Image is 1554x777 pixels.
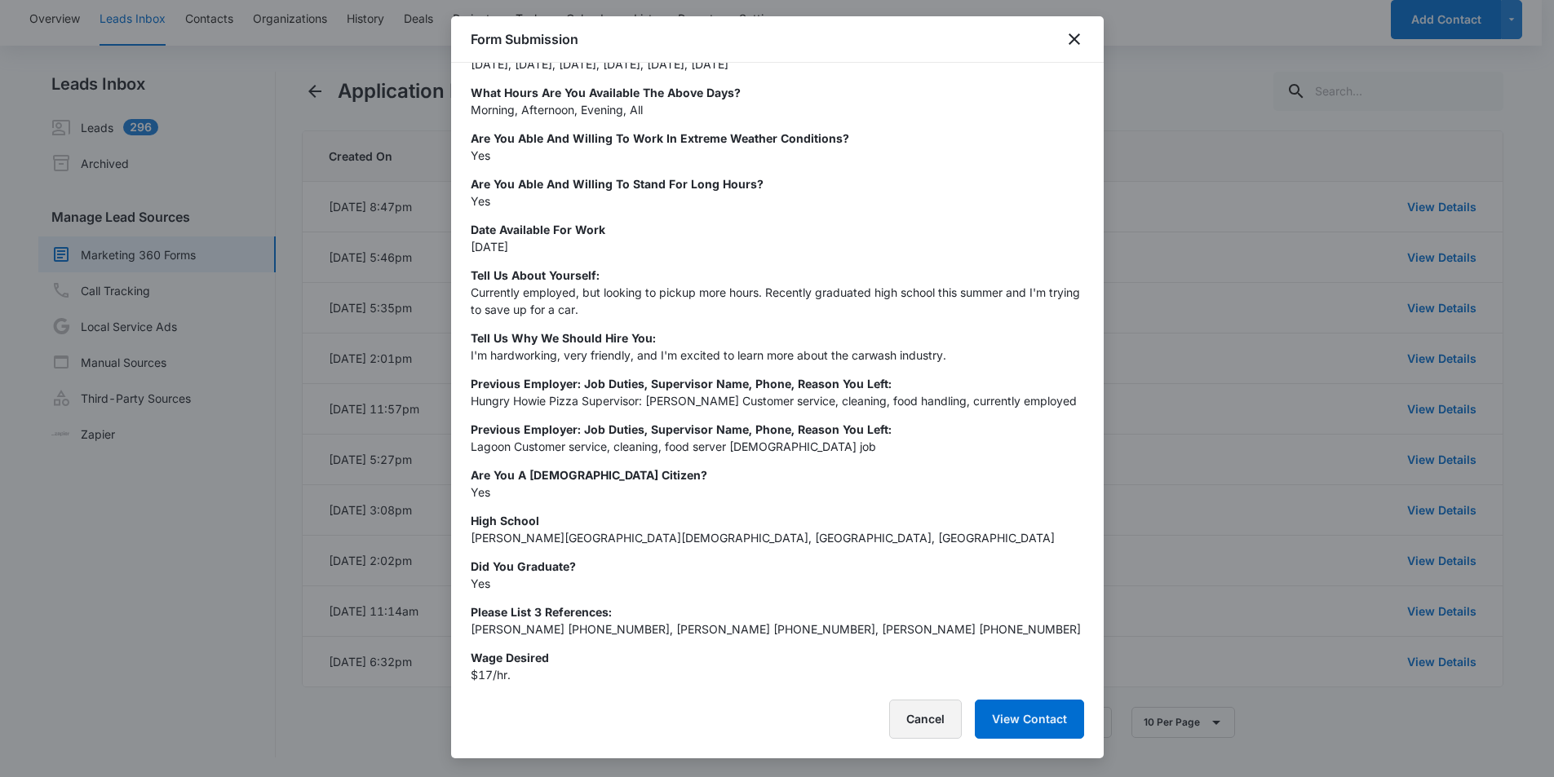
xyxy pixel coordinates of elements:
[471,221,1084,238] p: Date Available For Work
[471,666,1084,683] p: $17/hr.
[471,238,1084,255] p: [DATE]
[471,438,1084,455] p: Lagoon Customer service, cleaning, food server [DEMOGRAPHIC_DATA] job
[471,147,1084,164] p: Yes
[471,175,1084,192] p: Are you able and willing to stand for long hours?
[471,575,1084,592] p: Yes
[471,347,1084,364] p: I'm hardworking, very friendly, and I'm excited to learn more about the carwash industry.
[471,130,1084,147] p: Are you able and willing to work in extreme weather conditions?
[471,101,1084,118] p: Morning, Afternoon, Evening, All
[471,284,1084,318] p: Currently employed, but looking to pickup more hours. Recently graduated high school this summer ...
[471,392,1084,409] p: Hungry Howie Pizza Supervisor: [PERSON_NAME] Customer service, cleaning, food handling, currently...
[471,512,1084,529] p: High School
[889,700,962,739] button: Cancel
[471,603,1084,620] p: Please List 3 References:
[471,558,1084,575] p: Did You Graduate?
[471,84,1084,101] p: What hours are you available the above days?
[471,483,1084,501] p: Yes
[471,649,1084,666] p: Wage Desired
[471,192,1084,210] p: Yes
[471,55,1084,73] p: [DATE], [DATE], [DATE], [DATE], [DATE], [DATE]
[471,375,1084,392] p: Previous Employer: Job Duties, Supervisor Name, Phone, Reason You Left:
[471,267,1084,284] p: Tell Us About Yourself:
[471,29,578,49] h1: Form Submission
[471,421,1084,438] p: Previous Employer: Job Duties, Supervisor Name, Phone, Reason You Left:
[975,700,1084,739] button: View Contact
[471,529,1084,546] p: [PERSON_NAME][GEOGRAPHIC_DATA][DEMOGRAPHIC_DATA], [GEOGRAPHIC_DATA], [GEOGRAPHIC_DATA]
[471,620,1084,638] p: [PERSON_NAME] [PHONE_NUMBER], [PERSON_NAME] [PHONE_NUMBER], [PERSON_NAME] [PHONE_NUMBER]
[471,329,1084,347] p: Tell Us Why We Should Hire You:
[1065,29,1084,49] button: close
[471,466,1084,483] p: Are You A [DEMOGRAPHIC_DATA] Citizen?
